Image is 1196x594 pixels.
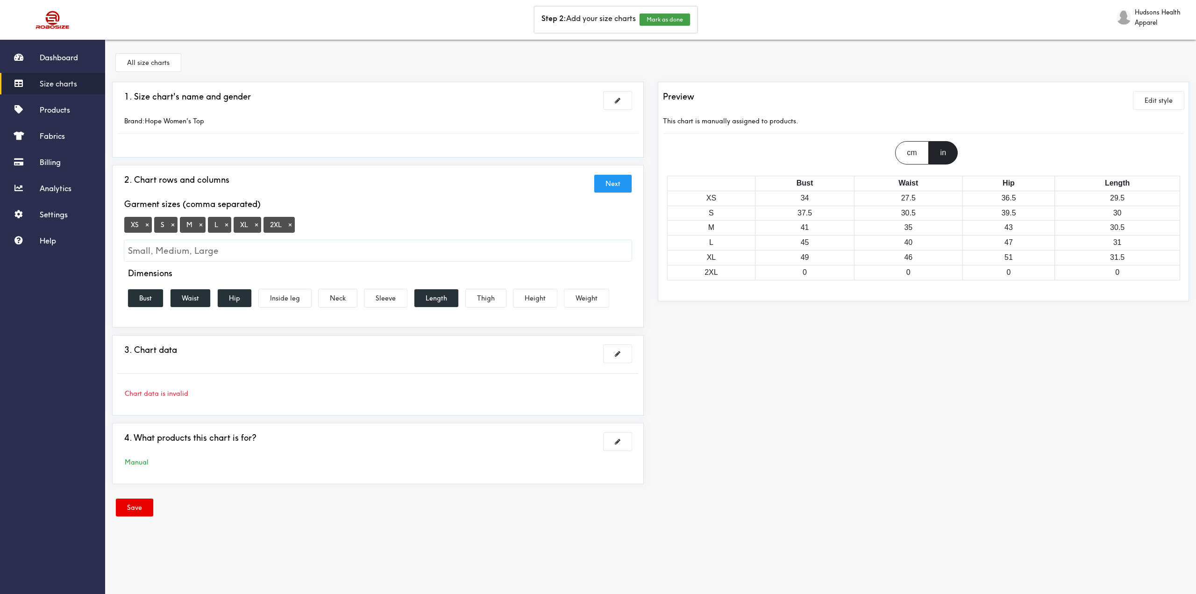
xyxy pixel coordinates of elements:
td: 43 [962,221,1054,236]
span: Fabrics [40,131,65,141]
span: Help [40,236,56,245]
button: Tag at index 4 with value XL focussed. Press backspace to remove [252,221,261,229]
td: 51 [962,250,1054,265]
td: 36.5 [962,191,1054,206]
button: Tag at index 1 with value S focussed. Press backspace to remove [168,221,178,229]
h3: 2. Chart rows and columns [124,175,229,185]
div: cm [895,141,928,165]
td: 0 [854,265,962,280]
td: 0 [962,265,1054,280]
div: This chart is manually assigned to products. [663,109,1184,134]
button: Hip [218,289,251,307]
td: 0 [755,265,854,280]
th: Hip [962,176,1054,191]
td: 0 [1055,265,1180,280]
input: Small, Medium, Large [124,240,632,261]
img: Robosize [18,7,88,33]
button: Height [513,289,557,307]
span: XS [124,217,152,233]
td: 29.5 [1055,191,1180,206]
button: Save [116,499,153,516]
td: L [667,236,755,250]
h3: 3. Chart data [124,345,177,355]
span: Hudsons Health Apparel [1135,7,1187,28]
button: Neck [319,289,357,307]
span: 2XL [263,217,295,233]
span: Analytics [40,184,71,193]
h3: 4. What products this chart is for? [124,433,256,443]
td: 37.5 [755,206,854,221]
td: 2XL [667,265,755,280]
td: XS [667,191,755,206]
div: Manual [117,457,639,467]
td: 47 [962,236,1054,250]
button: Thigh [466,289,506,307]
button: Tag at index 3 with value L focussed. Press backspace to remove [222,221,231,229]
h4: Garment sizes (comma separated) [124,199,261,209]
button: Tag at index 2 with value M focussed. Press backspace to remove [196,221,206,229]
div: in [929,141,958,165]
td: 30.5 [854,206,962,221]
b: Step 2: [541,14,566,23]
span: Products [40,105,70,115]
button: Next [594,175,632,193]
div: Brand: Hope Women's Top [117,116,385,126]
h3: 1. Size chart's name and gender [124,92,251,102]
div: Chart data is invalid [117,388,639,399]
td: 31.5 [1055,250,1180,265]
button: Tag at index 0 with value XS focussed. Press backspace to remove [142,221,152,229]
div: Add your size charts [534,7,697,33]
td: 30 [1055,206,1180,221]
td: 34 [755,191,854,206]
span: Settings [40,210,68,219]
td: S [667,206,755,221]
td: 35 [854,221,962,236]
button: Sleeve [364,289,407,307]
td: XL [667,250,755,265]
button: Inside leg [259,289,311,307]
th: Length [1055,176,1180,191]
button: Waist [171,289,210,307]
td: 46 [854,250,962,265]
td: 49 [755,250,854,265]
button: All size charts [116,54,181,72]
span: XL [234,217,261,233]
td: 40 [854,236,962,250]
button: Tag at index 5 with value 2XL focussed. Press backspace to remove [285,221,295,229]
button: Bust [128,289,163,307]
td: 39.5 [962,206,1054,221]
td: 41 [755,221,854,236]
td: 31 [1055,236,1180,250]
td: 45 [755,236,854,250]
td: 27.5 [854,191,962,206]
button: Weight [564,289,609,307]
span: S [154,217,178,233]
span: Dashboard [40,53,78,62]
h4: Dimensions [128,268,172,279]
span: L [208,217,231,233]
button: Mark as done [640,14,690,26]
button: Length [414,289,458,307]
button: Edit style [1133,92,1184,109]
img: Hudsons Health Apparel [1117,10,1131,25]
th: Waist [854,176,962,191]
span: M [180,217,206,233]
span: Size charts [40,79,77,88]
td: M [667,221,755,236]
td: 30.5 [1055,221,1180,236]
span: Billing [40,157,61,167]
th: Bust [755,176,854,191]
h3: Preview [663,92,694,102]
